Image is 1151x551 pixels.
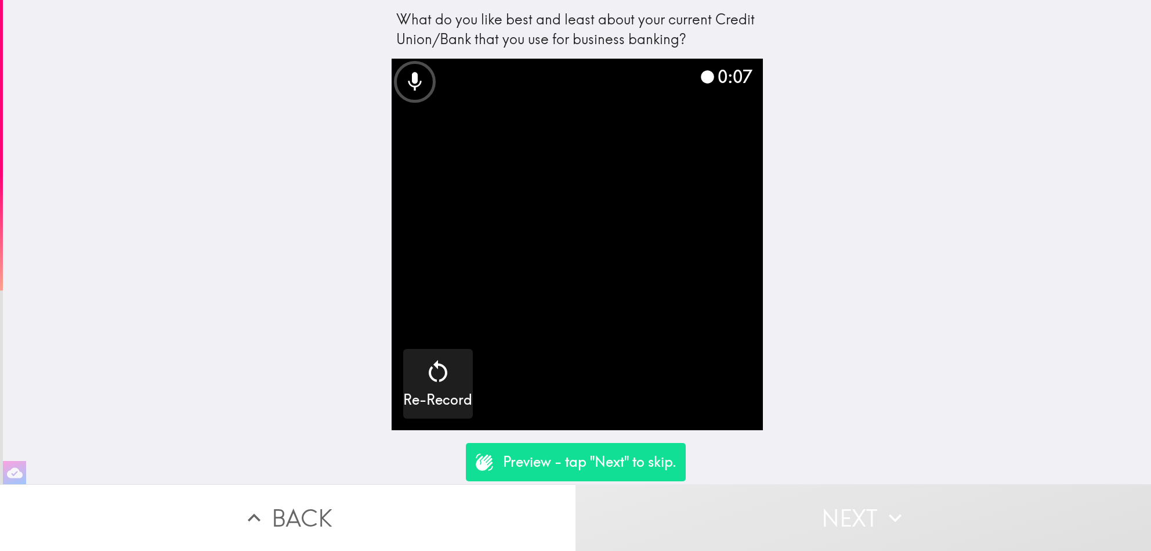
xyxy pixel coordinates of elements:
[403,390,472,410] h5: Re-Record
[396,10,758,49] div: What do you like best and least about your current Credit Union/Bank that you use for business ba...
[575,484,1151,551] button: Next
[700,64,752,89] div: 0:07
[403,349,473,419] button: Re-Record
[503,452,676,472] p: Preview - tap "Next" to skip.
